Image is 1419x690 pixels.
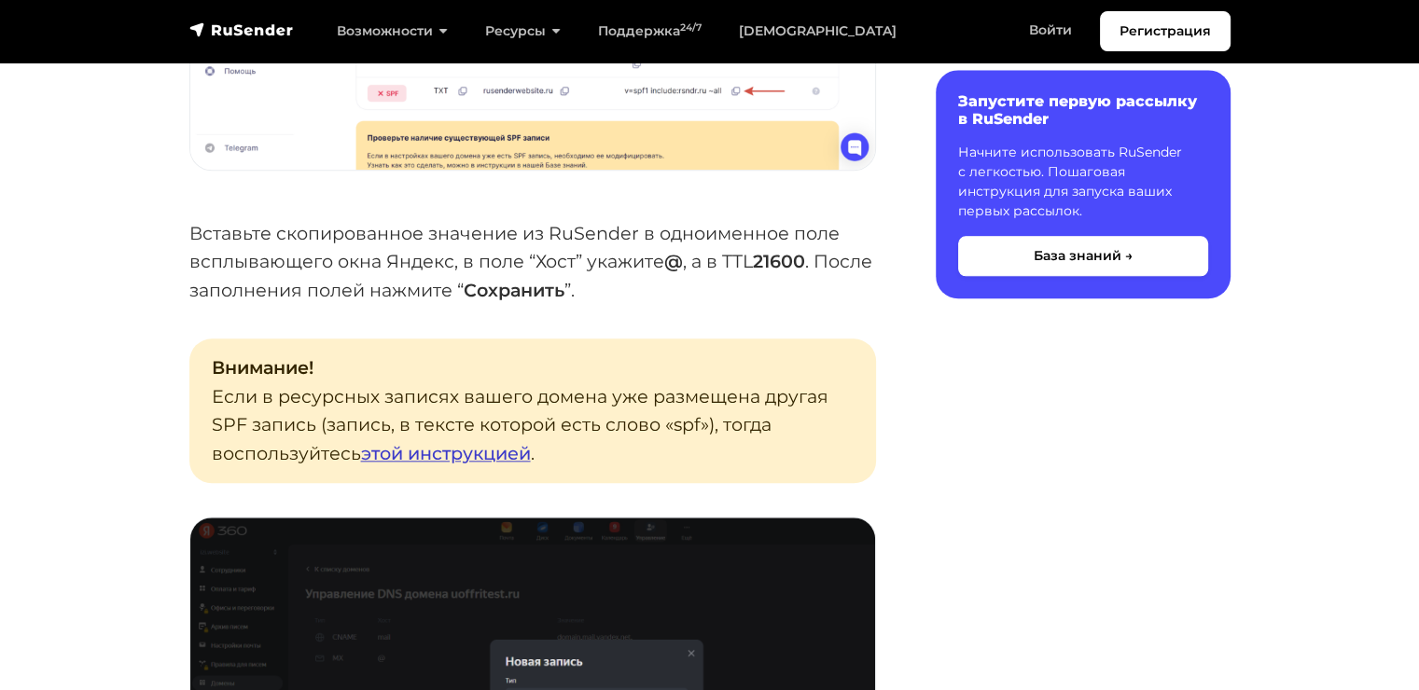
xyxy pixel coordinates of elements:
[466,12,579,50] a: Ресурсы
[189,338,876,483] p: Если в ресурсных записях вашего домена уже размещена другая SPF запись (запись, в тексте которой ...
[958,92,1208,128] h6: Запустите первую рассылку в RuSender
[212,356,313,379] strong: Внимание!
[936,70,1231,298] a: Запустите первую рассылку в RuSender Начните использовать RuSender с легкостью. Пошаговая инструк...
[1010,11,1091,49] a: Войти
[1100,11,1231,51] a: Регистрация
[189,219,876,305] p: Вставьте скопированное значение из RuSender в одноименное поле всплывающего окна Яндекс, в поле “...
[753,250,805,272] strong: 21600
[318,12,466,50] a: Возможности
[579,12,720,50] a: Поддержка24/7
[680,21,702,34] sup: 24/7
[958,236,1208,276] button: База знаний →
[189,21,294,39] img: RuSender
[664,250,683,272] strong: @
[958,143,1208,221] p: Начните использовать RuSender с легкостью. Пошаговая инструкция для запуска ваших первых рассылок.
[720,12,915,50] a: [DEMOGRAPHIC_DATA]
[361,442,531,464] a: этой инструкцией
[464,279,564,301] strong: Сохранить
